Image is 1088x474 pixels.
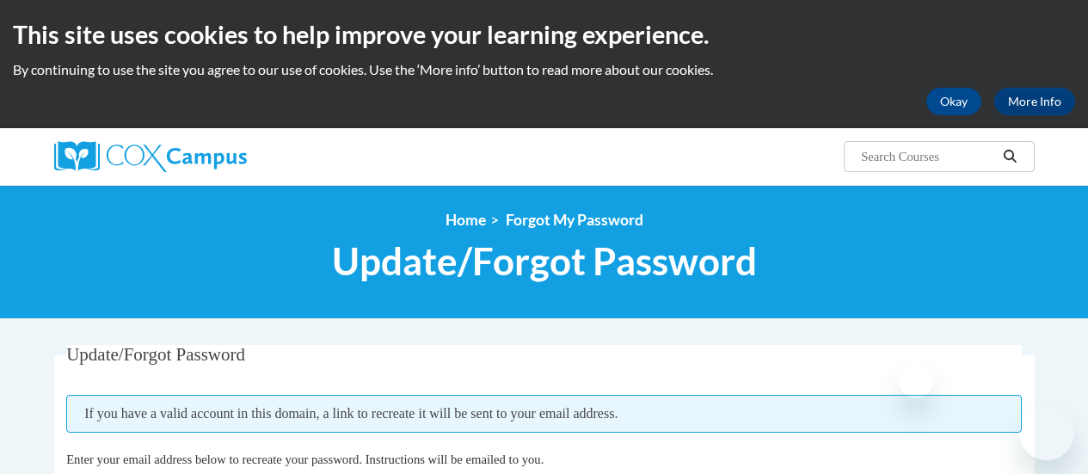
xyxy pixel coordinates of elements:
span: Update/Forgot Password [332,238,757,284]
input: Search Courses [859,146,997,167]
h2: This site uses cookies to help improve your learning experience. [13,17,1075,52]
p: By continuing to use the site you agree to our use of cookies. Use the ‘More info’ button to read... [13,60,1075,79]
a: Cox Campus [54,141,364,172]
span: Enter your email address below to recreate your password. Instructions will be emailed to you. [66,452,544,466]
span: Update/Forgot Password [66,344,245,365]
iframe: Close message [899,364,933,398]
a: More Info [994,88,1075,115]
a: Home [446,211,486,229]
span: Forgot My Password [506,211,643,229]
span: If you have a valid account in this domain, a link to recreate it will be sent to your email addr... [66,395,1022,433]
img: Cox Campus [54,141,247,172]
iframe: Button to launch messaging window [1019,405,1074,460]
button: Search [997,146,1023,167]
button: Okay [926,88,981,115]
